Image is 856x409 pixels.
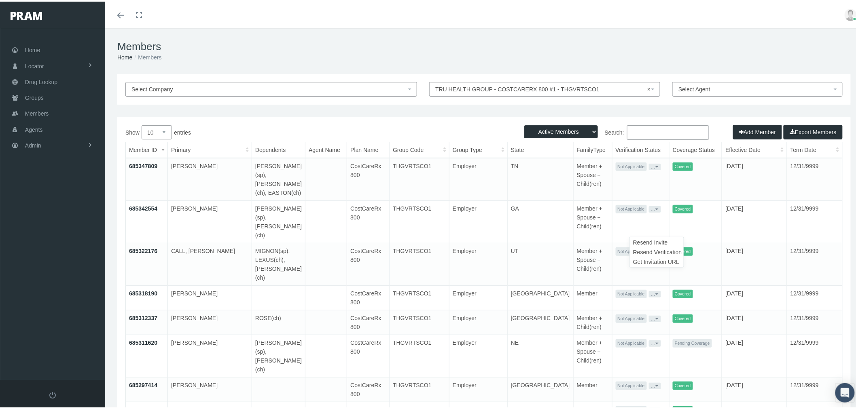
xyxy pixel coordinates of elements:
[390,242,449,284] td: THGVRTSCO1
[673,288,693,297] span: Covered
[168,242,252,284] td: CALL, [PERSON_NAME]
[11,10,42,18] img: PRAM_20_x_78.png
[132,51,161,60] li: Members
[25,120,43,136] span: Agents
[507,242,573,284] td: UT
[787,376,842,401] td: 12/31/9999
[168,199,252,242] td: [PERSON_NAME]
[390,284,449,309] td: THGVRTSCO1
[507,156,573,199] td: TN
[168,284,252,309] td: [PERSON_NAME]
[117,53,132,59] a: Home
[649,381,661,388] button: ...
[25,89,44,104] span: Groups
[573,284,612,309] td: Member
[573,309,612,333] td: Member + Child(ren)
[449,199,507,242] td: Employer
[168,156,252,199] td: [PERSON_NAME]
[573,242,612,284] td: Member + Spouse + Child(ren)
[347,141,390,156] th: Plan Name
[616,246,647,254] span: Not Applicable
[722,141,787,156] th: Effective Date: activate to sort column ascending
[649,289,661,296] button: ...
[429,80,660,95] span: TRU HEALTH GROUP - COSTCARERX 800 #1 - THGVRTSCO1
[722,309,787,333] td: [DATE]
[678,84,710,91] span: Select Agent
[129,246,157,253] a: 685322176
[630,236,679,246] a: Resend Invite
[629,235,684,266] div: ...
[787,309,842,333] td: 12/31/9999
[722,242,787,284] td: [DATE]
[25,136,41,152] span: Admin
[507,333,573,376] td: NE
[390,141,449,156] th: Group Code: activate to sort column ascending
[347,242,390,284] td: CostCareRx 800
[435,83,649,92] span: TRU HEALTH GROUP - COSTCARERX 800 #1 - THGVRTSCO1
[449,242,507,284] td: Employer
[129,380,157,387] a: 685297414
[347,199,390,242] td: CostCareRx 800
[787,156,842,199] td: 12/31/9999
[835,382,855,401] div: Open Intercom Messenger
[669,141,722,156] th: Coverage Status
[573,141,612,156] th: FamilyType
[252,309,305,333] td: ROSE(ch)
[616,161,647,169] span: Not Applicable
[649,339,661,345] button: ...
[630,246,679,255] a: Resend Verification
[129,313,157,320] a: 685312337
[484,124,710,138] label: Search:
[305,141,347,156] th: Agent Name
[449,141,507,156] th: Group Type: activate to sort column ascending
[507,199,573,242] td: GA
[787,242,842,284] td: 12/31/9999
[390,156,449,199] td: THGVRTSCO1
[168,141,252,156] th: Primary: activate to sort column ascending
[573,199,612,242] td: Member + Spouse + Child(ren)
[507,284,573,309] td: [GEOGRAPHIC_DATA]
[573,333,612,376] td: Member + Spouse + Child(ren)
[252,156,305,199] td: [PERSON_NAME](sp), [PERSON_NAME](ch), EASTON(ch)
[449,309,507,333] td: Employer
[25,41,40,56] span: Home
[616,203,647,212] span: Not Applicable
[390,376,449,401] td: THGVRTSCO1
[612,141,669,156] th: Verification Status
[168,376,252,401] td: [PERSON_NAME]
[722,284,787,309] td: [DATE]
[507,309,573,333] td: [GEOGRAPHIC_DATA]
[649,162,661,169] button: ...
[252,333,305,376] td: [PERSON_NAME](sp), [PERSON_NAME](ch)
[129,161,157,168] a: 685347809
[733,123,782,138] button: Add Member
[573,156,612,199] td: Member + Spouse + Child(ren)
[449,333,507,376] td: Employer
[616,337,647,346] span: Not Applicable
[25,104,49,120] span: Members
[722,156,787,199] td: [DATE]
[616,380,647,388] span: Not Applicable
[252,242,305,284] td: MIGNON(sp), LEXUS(ch), [PERSON_NAME](ch)
[722,199,787,242] td: [DATE]
[129,204,157,210] a: 685342554
[25,73,57,88] span: Drug Lookup
[649,314,661,320] button: ...
[252,199,305,242] td: [PERSON_NAME](sp), [PERSON_NAME](ch)
[507,141,573,156] th: State
[784,123,843,138] button: Export Members
[390,199,449,242] td: THGVRTSCO1
[168,309,252,333] td: [PERSON_NAME]
[649,204,661,211] button: ...
[449,156,507,199] td: Employer
[449,376,507,401] td: Employer
[616,288,647,297] span: Not Applicable
[25,57,44,72] span: Locator
[673,161,693,169] span: Covered
[252,141,305,156] th: Dependents
[347,156,390,199] td: CostCareRx 800
[573,376,612,401] td: Member
[129,289,157,295] a: 685318190
[142,124,172,138] select: Showentries
[630,255,683,265] a: Get Invitation URL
